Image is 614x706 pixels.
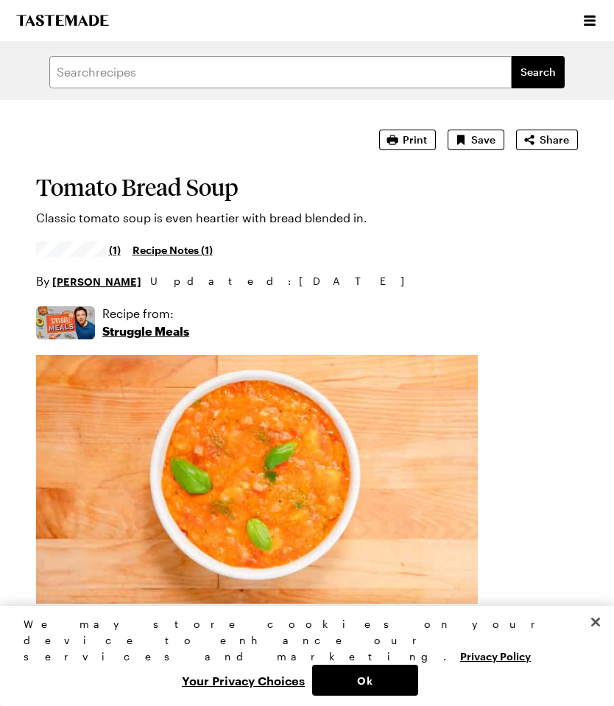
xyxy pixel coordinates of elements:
[312,665,418,696] button: Ok
[579,606,612,638] button: Close
[24,616,578,696] div: Privacy
[460,649,531,663] a: More information about your privacy, opens in a new tab
[174,665,312,696] button: Your Privacy Choices
[24,616,578,665] div: We may store cookies on your device to enhance our services and marketing.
